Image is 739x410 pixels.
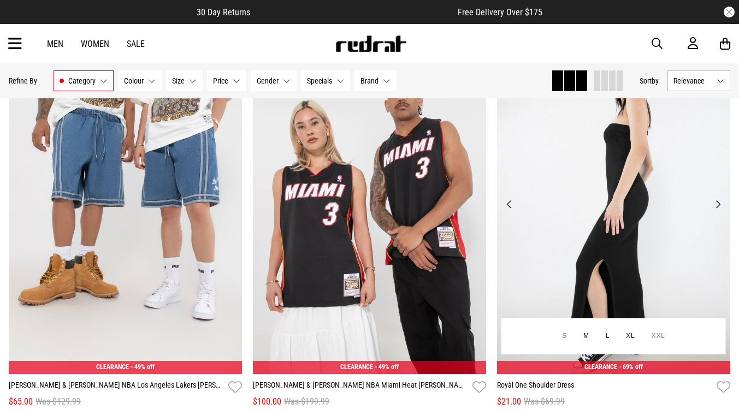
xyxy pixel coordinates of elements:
button: S [554,326,575,346]
button: Sortby [640,74,659,87]
a: Sale [127,39,145,49]
button: XXL [643,326,673,346]
img: Redrat logo [335,35,407,52]
span: - 49% off [131,363,155,371]
button: Brand [354,70,397,91]
span: $21.00 [497,395,521,408]
span: - 69% off [619,363,643,371]
button: M [575,326,598,346]
button: XL [618,326,643,346]
button: L [598,326,618,346]
span: $65.00 [9,395,33,408]
button: Relevance [667,70,730,91]
a: Royàl One Shoulder Dress [497,379,712,395]
span: Gender [257,76,279,85]
span: Colour [124,76,144,85]
button: Category [54,70,114,91]
span: Was $199.99 [284,395,329,408]
span: Price [213,76,228,85]
p: Refine By [9,76,37,85]
button: Next [711,198,725,211]
span: CLEARANCE [584,363,617,371]
span: 30 Day Returns [197,7,250,17]
span: $100.00 [253,395,281,408]
button: Previous [502,198,516,211]
iframe: Customer reviews powered by Trustpilot [272,7,436,17]
a: [PERSON_NAME] & [PERSON_NAME] NBA Los Angeles Lakers [PERSON_NAME] [9,379,224,395]
span: Was $129.99 [36,395,81,408]
img: Mitchell & Ness Nba Los Angeles Lakers Denim Short in Blue [9,47,242,374]
span: Specials [307,76,332,85]
a: Women [81,39,109,49]
span: Was $69.99 [524,395,565,408]
span: Category [68,76,96,85]
button: Open LiveChat chat widget [9,4,42,37]
button: Price [207,70,246,91]
img: Mitchell & Ness Nba Miami Heat Dwyane Wade 2012-2013 Swingman in Black [253,47,486,374]
span: Brand [360,76,379,85]
span: CLEARANCE [340,363,373,371]
a: [PERSON_NAME] & [PERSON_NAME] NBA Miami Heat [PERSON_NAME] [DATE]-[DATE] Swingman [253,379,468,395]
a: Men [47,39,63,49]
span: Free Delivery Over $175 [458,7,542,17]
button: Colour [118,70,162,91]
img: Royàl One Shoulder Dress in Black [497,47,730,374]
button: Specials [301,70,350,91]
span: Relevance [673,76,712,85]
button: Gender [251,70,297,91]
button: Size [166,70,203,91]
span: - 49% off [375,363,399,371]
span: by [652,76,659,85]
span: CLEARANCE [96,363,129,371]
span: Size [172,76,185,85]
